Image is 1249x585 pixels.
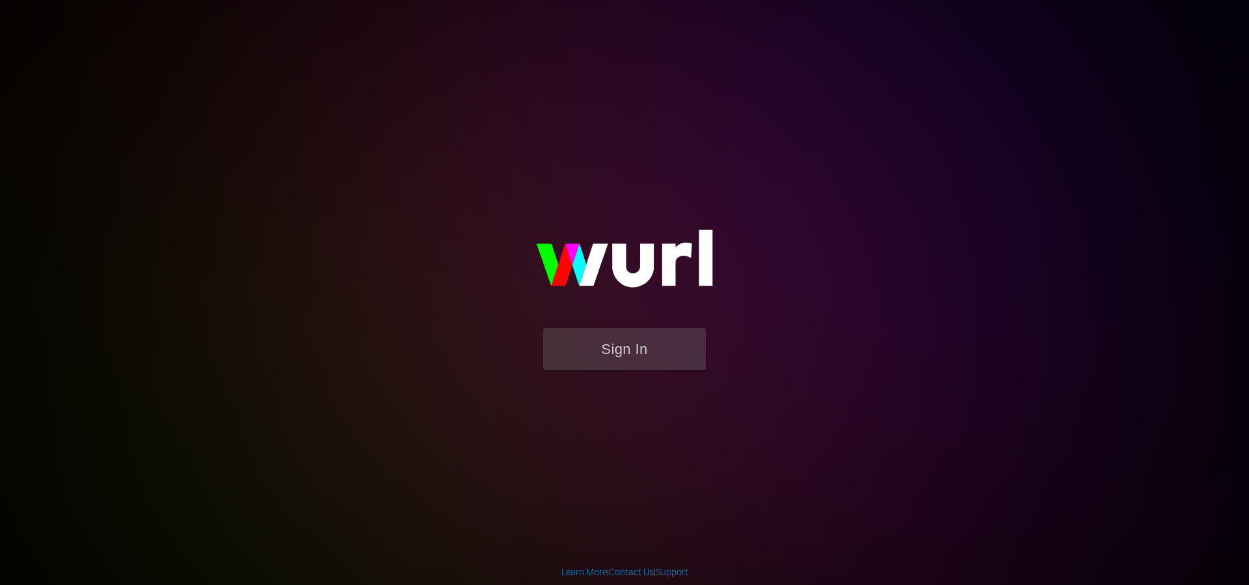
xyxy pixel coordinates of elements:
a: Contact Us [609,567,654,577]
a: Support [656,567,688,577]
a: Learn More [561,567,607,577]
button: Sign In [543,328,706,370]
img: wurl-logo-on-black-223613ac3d8ba8fe6dc639794a292ebdb59501304c7dfd60c99c58986ef67473.svg [494,202,755,328]
div: | | [561,565,688,578]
